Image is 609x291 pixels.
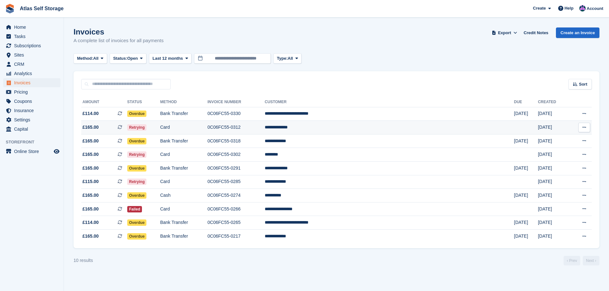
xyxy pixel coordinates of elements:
[149,53,191,64] button: Last 12 months
[3,23,60,32] a: menu
[127,206,142,212] span: Failed
[562,256,601,265] nav: Page
[207,175,265,189] td: 0C06FC55-0285
[160,202,207,216] td: Card
[3,106,60,115] a: menu
[490,27,519,38] button: Export
[152,55,183,62] span: Last 12 months
[3,97,60,106] a: menu
[288,55,293,62] span: All
[14,69,52,78] span: Analytics
[538,175,569,189] td: [DATE]
[113,55,127,62] span: Status:
[514,162,538,175] td: [DATE]
[514,107,538,121] td: [DATE]
[14,97,52,106] span: Coupons
[81,97,127,107] th: Amount
[514,97,538,107] th: Due
[556,27,599,38] a: Create an Invoice
[74,53,107,64] button: Method: All
[127,179,147,185] span: Retrying
[160,107,207,121] td: Bank Transfer
[74,257,93,264] div: 10 results
[127,233,147,240] span: Overdue
[93,55,99,62] span: All
[538,107,569,121] td: [DATE]
[3,32,60,41] a: menu
[14,147,52,156] span: Online Store
[538,202,569,216] td: [DATE]
[3,41,60,50] a: menu
[127,151,147,158] span: Retrying
[514,134,538,148] td: [DATE]
[14,60,52,69] span: CRM
[127,192,147,199] span: Overdue
[160,189,207,203] td: Cash
[127,97,160,107] th: Status
[514,216,538,230] td: [DATE]
[127,165,147,172] span: Overdue
[207,134,265,148] td: 0C06FC55-0318
[82,124,99,131] span: £165.00
[82,138,99,144] span: £165.00
[160,162,207,175] td: Bank Transfer
[3,78,60,87] a: menu
[579,5,586,11] img: Ryan Carroll
[127,124,147,131] span: Retrying
[160,216,207,230] td: Bank Transfer
[538,189,569,203] td: [DATE]
[14,115,52,124] span: Settings
[160,148,207,162] td: Card
[82,206,99,212] span: £165.00
[207,107,265,121] td: 0C06FC55-0330
[538,134,569,148] td: [DATE]
[538,230,569,243] td: [DATE]
[3,88,60,96] a: menu
[207,216,265,230] td: 0C06FC55-0265
[538,97,569,107] th: Created
[538,162,569,175] td: [DATE]
[207,162,265,175] td: 0C06FC55-0291
[82,165,99,172] span: £165.00
[160,230,207,243] td: Bank Transfer
[82,192,99,199] span: £165.00
[160,175,207,189] td: Card
[77,55,93,62] span: Method:
[3,115,60,124] a: menu
[207,97,265,107] th: Invoice Number
[3,147,60,156] a: menu
[538,216,569,230] td: [DATE]
[207,148,265,162] td: 0C06FC55-0302
[14,88,52,96] span: Pricing
[127,219,147,226] span: Overdue
[583,256,599,265] a: Next
[265,97,514,107] th: Customer
[14,106,52,115] span: Insurance
[82,110,99,117] span: £114.00
[565,5,574,11] span: Help
[127,138,147,144] span: Overdue
[277,55,288,62] span: Type:
[82,151,99,158] span: £165.00
[82,219,99,226] span: £114.00
[207,230,265,243] td: 0C06FC55-0217
[3,69,60,78] a: menu
[521,27,551,38] a: Credit Notes
[207,189,265,203] td: 0C06FC55-0274
[498,30,511,36] span: Export
[273,53,301,64] button: Type: All
[533,5,546,11] span: Create
[127,55,138,62] span: Open
[14,125,52,134] span: Capital
[14,32,52,41] span: Tasks
[74,37,164,44] p: A complete list of invoices for all payments
[6,139,64,145] span: Storefront
[514,230,538,243] td: [DATE]
[5,4,15,13] img: stora-icon-8386f47178a22dfd0bd8f6a31ec36ba5ce8667c1dd55bd0f319d3a0aa187defe.svg
[14,41,52,50] span: Subscriptions
[82,233,99,240] span: £165.00
[514,189,538,203] td: [DATE]
[207,202,265,216] td: 0C06FC55-0266
[14,23,52,32] span: Home
[160,121,207,134] td: Card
